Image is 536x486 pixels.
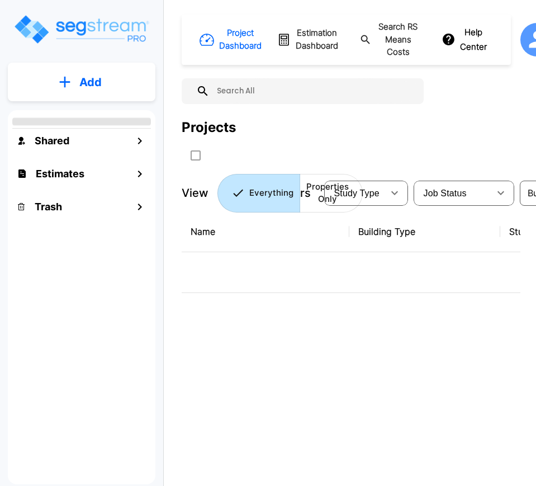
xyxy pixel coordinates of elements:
[249,187,293,200] p: Everything
[36,166,84,181] h1: Estimates
[349,211,500,252] th: Building Type
[355,16,426,63] button: Search RS Means Costs
[13,13,150,45] img: Logo
[416,177,490,209] div: Select
[439,22,491,58] button: Help Center
[35,199,62,214] h1: Trash
[182,185,208,201] p: View
[219,27,262,52] h1: Project Dashboard
[275,22,342,56] button: Estimation Dashboard
[424,188,467,198] span: Job Status
[35,133,69,148] h1: Shared
[296,27,338,52] h1: Estimation Dashboard
[217,174,300,213] button: Everything
[210,78,418,104] input: Search All
[326,177,383,209] div: Select
[8,66,155,98] button: Add
[182,117,236,138] div: Projects
[376,21,420,59] h1: Search RS Means Costs
[182,211,349,252] th: Name
[334,188,380,198] span: Study Type
[217,174,363,213] div: Platform
[201,22,262,56] button: Project Dashboard
[300,174,363,213] button: Properties Only
[306,181,349,206] p: Properties Only
[79,74,102,91] p: Add
[184,144,207,167] button: SelectAll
